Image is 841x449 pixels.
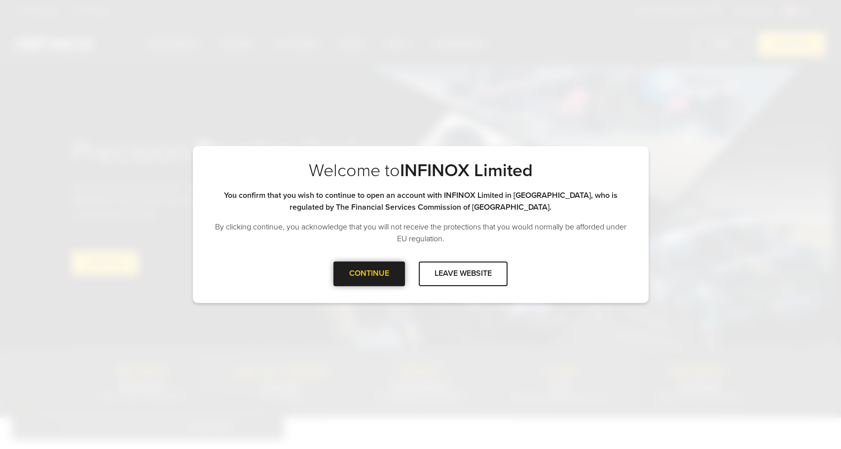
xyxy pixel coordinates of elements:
strong: INFINOX Limited [400,160,533,181]
strong: You confirm that you wish to continue to open an account with INFINOX Limited in [GEOGRAPHIC_DATA... [224,190,618,212]
div: CONTINUE [333,262,405,286]
p: Welcome to [213,160,629,182]
div: LEAVE WEBSITE [419,262,508,286]
p: By clicking continue, you acknowledge that you will not receive the protections that you would no... [213,221,629,245]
